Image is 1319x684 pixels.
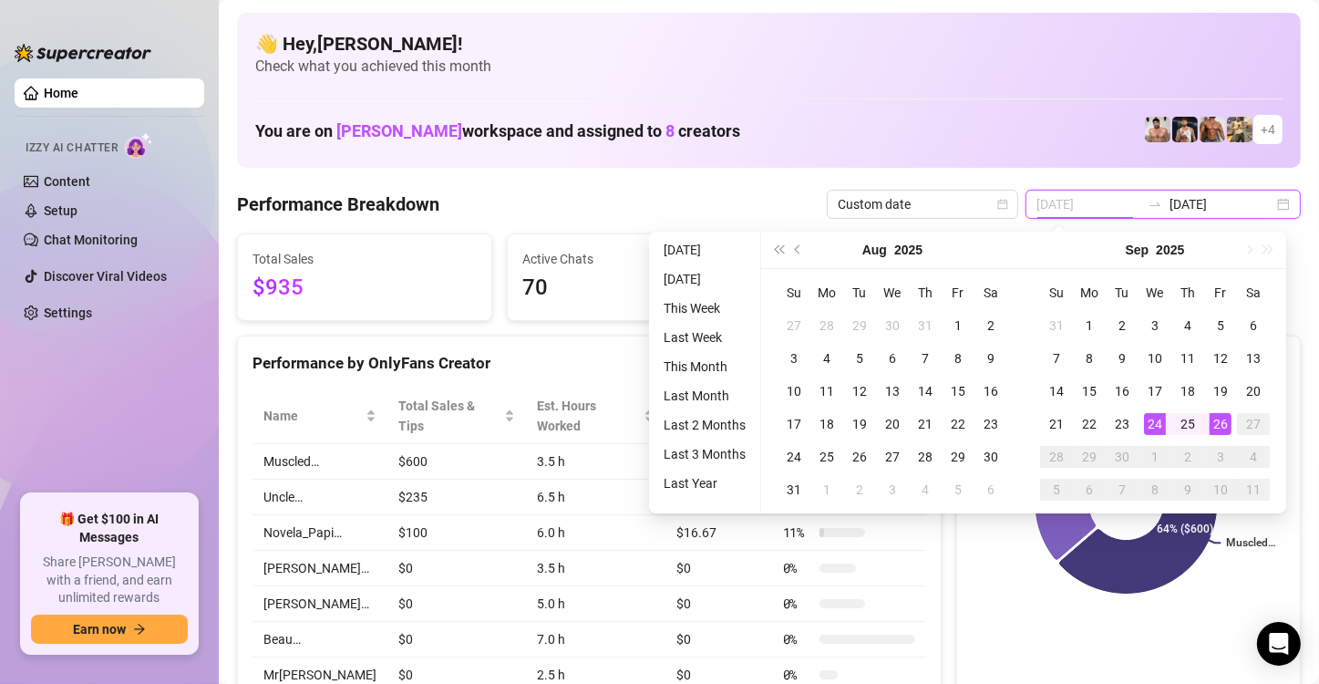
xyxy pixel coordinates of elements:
[816,479,838,501] div: 1
[263,406,362,426] span: Name
[656,385,753,407] li: Last Month
[1172,117,1198,142] img: Chris
[783,380,805,402] div: 10
[1237,375,1270,408] td: 2025-09-20
[783,347,805,369] div: 3
[387,551,526,586] td: $0
[1257,622,1301,666] div: Open Intercom Messenger
[1204,440,1237,473] td: 2025-10-03
[1144,380,1166,402] div: 17
[974,408,1007,440] td: 2025-08-23
[876,276,909,309] th: We
[1040,408,1073,440] td: 2025-09-21
[1111,315,1133,337] div: 2
[1111,479,1133,501] div: 7
[336,121,462,140] span: [PERSON_NAME]
[1170,194,1273,214] input: End date
[31,511,188,546] span: 🎁 Get $100 in AI Messages
[810,309,843,342] td: 2025-07-28
[881,347,903,369] div: 6
[656,472,753,494] li: Last Year
[783,558,812,578] span: 0 %
[783,594,812,614] span: 0 %
[1073,473,1106,506] td: 2025-10-06
[1237,342,1270,375] td: 2025-09-13
[849,315,871,337] div: 29
[816,347,838,369] div: 4
[909,375,942,408] td: 2025-08-14
[914,380,936,402] div: 14
[1073,408,1106,440] td: 2025-09-22
[656,443,753,465] li: Last 3 Months
[783,413,805,435] div: 17
[252,444,387,480] td: Muscled…
[1210,479,1231,501] div: 10
[838,191,1007,218] span: Custom date
[881,380,903,402] div: 13
[1073,440,1106,473] td: 2025-09-29
[947,315,969,337] div: 1
[1171,342,1204,375] td: 2025-09-11
[778,276,810,309] th: Su
[783,446,805,468] div: 24
[665,622,771,658] td: $0
[778,375,810,408] td: 2025-08-10
[26,140,118,157] span: Izzy AI Chatter
[810,440,843,473] td: 2025-08-25
[997,199,1008,210] span: calendar
[1242,446,1264,468] div: 4
[1171,276,1204,309] th: Th
[1177,380,1199,402] div: 18
[1237,440,1270,473] td: 2025-10-04
[656,356,753,378] li: This Month
[1139,473,1171,506] td: 2025-10-08
[894,232,922,268] button: Choose a year
[783,523,812,543] span: 11 %
[1040,276,1073,309] th: Su
[876,309,909,342] td: 2025-07-30
[947,479,969,501] div: 5
[1144,446,1166,468] div: 1
[909,342,942,375] td: 2025-08-07
[914,446,936,468] div: 28
[44,306,92,320] a: Settings
[237,192,439,217] h4: Performance Breakdown
[810,342,843,375] td: 2025-08-04
[73,622,126,637] span: Earn now
[914,347,936,369] div: 7
[15,44,151,62] img: logo-BBDzfeDw.svg
[1204,276,1237,309] th: Fr
[1139,408,1171,440] td: 2025-09-24
[843,309,876,342] td: 2025-07-29
[665,551,771,586] td: $0
[255,31,1283,57] h4: 👋 Hey, [PERSON_NAME] !
[1237,276,1270,309] th: Sa
[816,315,838,337] div: 28
[255,57,1283,77] span: Check what you achieved this month
[1040,440,1073,473] td: 2025-09-28
[1242,413,1264,435] div: 27
[914,413,936,435] div: 21
[1106,440,1139,473] td: 2025-09-30
[1111,347,1133,369] div: 9
[980,479,1002,501] div: 6
[909,408,942,440] td: 2025-08-21
[1106,473,1139,506] td: 2025-10-07
[1156,232,1184,268] button: Choose a year
[656,239,753,261] li: [DATE]
[1177,446,1199,468] div: 2
[1046,380,1067,402] div: 14
[1148,197,1162,212] span: swap-right
[1177,347,1199,369] div: 11
[1106,408,1139,440] td: 2025-09-23
[778,309,810,342] td: 2025-07-27
[1139,309,1171,342] td: 2025-09-03
[909,309,942,342] td: 2025-07-31
[1237,473,1270,506] td: 2025-10-11
[947,347,969,369] div: 8
[881,446,903,468] div: 27
[526,586,665,622] td: 5.0 h
[1210,315,1231,337] div: 5
[980,380,1002,402] div: 16
[656,414,753,436] li: Last 2 Months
